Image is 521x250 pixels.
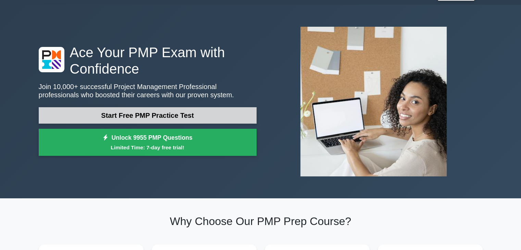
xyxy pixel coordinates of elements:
[39,83,257,99] p: Join 10,000+ successful Project Management Professional professionals who boosted their careers w...
[39,44,257,77] h1: Ace Your PMP Exam with Confidence
[39,107,257,124] a: Start Free PMP Practice Test
[39,129,257,156] a: Unlock 9955 PMP QuestionsLimited Time: 7-day free trial!
[47,143,248,151] small: Limited Time: 7-day free trial!
[39,215,483,228] h2: Why Choose Our PMP Prep Course?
